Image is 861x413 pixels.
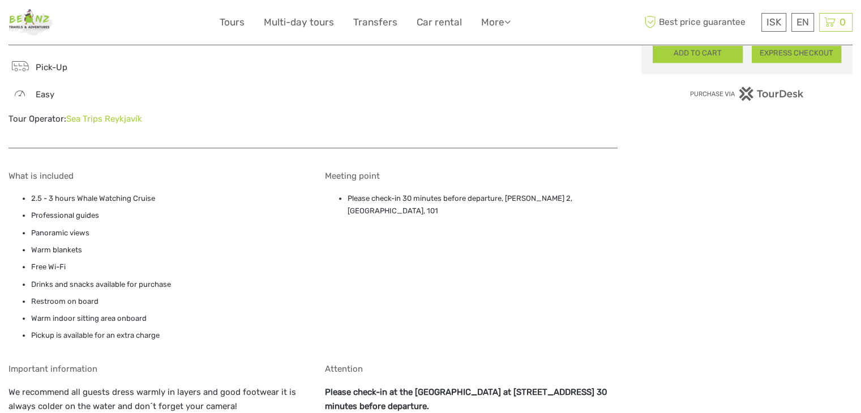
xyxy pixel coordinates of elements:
[31,278,301,291] li: Drinks and snacks available for purchase
[31,261,301,273] li: Free Wi-Fi
[31,295,301,308] li: Restroom on board
[325,171,618,181] h5: Meeting point
[641,13,759,32] span: Best price guarantee
[325,364,618,374] h5: Attention
[31,192,301,205] li: 2.5 - 3 hours Whale Watching Cruise
[8,171,301,181] h5: What is included
[220,14,245,31] a: Tours
[325,387,607,412] strong: Please check-in at the [GEOGRAPHIC_DATA] at [STREET_ADDRESS] 30 minutes before departure.
[348,192,618,218] li: Please check-in 30 minutes before departure, [PERSON_NAME] 2, [GEOGRAPHIC_DATA], 101
[791,13,814,32] div: EN
[36,62,67,72] span: Pick-Up
[8,113,301,125] div: Tour Operator:
[417,14,462,31] a: Car rental
[31,209,301,222] li: Professional guides
[838,16,847,28] span: 0
[766,16,781,28] span: ISK
[31,312,301,325] li: Warm indoor sitting area onboard
[8,8,53,36] img: 1598-dd87be38-8058-414b-8777-4cf53ab65514_logo_small.jpg
[481,14,511,31] a: More
[353,14,397,31] a: Transfers
[653,44,742,63] button: ADD TO CART
[689,87,804,101] img: PurchaseViaTourDesk.png
[130,18,144,31] button: Open LiveChat chat widget
[752,44,841,63] button: EXPRESS CHECKOUT
[16,20,128,29] p: We're away right now. Please check back later!
[264,14,334,31] a: Multi-day tours
[31,329,301,342] li: Pickup is available for an extra charge
[31,227,301,239] li: Panoramic views
[66,114,142,124] a: Sea Trips Reykjavík
[8,364,301,374] h5: Important information
[36,89,54,100] span: Easy
[31,244,301,256] li: Warm blankets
